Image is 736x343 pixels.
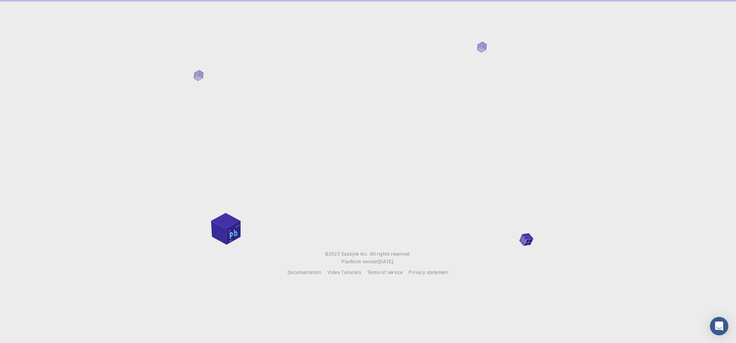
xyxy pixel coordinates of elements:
[378,258,394,266] a: [DATE].
[342,251,368,257] span: Exabyte Inc.
[342,258,378,266] span: Platform version
[710,317,728,335] div: Open Intercom Messenger
[367,269,402,275] span: Terms of service
[378,258,394,264] span: [DATE] .
[287,269,321,275] span: Documentation
[327,269,361,276] a: Video Tutorials
[342,250,368,258] a: Exabyte Inc.
[325,250,341,258] span: © 2025
[370,250,411,258] span: All rights reserved.
[367,269,402,276] a: Terms of service
[287,269,321,276] a: Documentation
[409,269,449,276] a: Privacy statement
[409,269,449,275] span: Privacy statement
[327,269,361,275] span: Video Tutorials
